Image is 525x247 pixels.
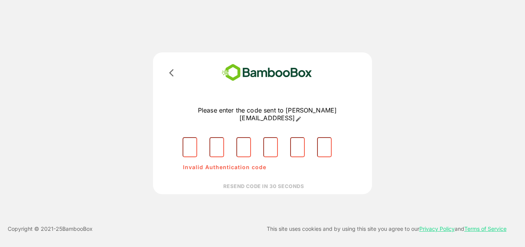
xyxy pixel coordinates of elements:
input: Please enter OTP character 6 [317,137,332,157]
input: Please enter OTP character 3 [236,137,251,157]
p: Invalid Authentication code [183,163,266,171]
input: Please enter OTP character 4 [263,137,278,157]
a: Privacy Policy [419,225,455,232]
p: This site uses cookies and by using this site you agree to our and [267,224,507,234]
p: Please enter the code sent to [PERSON_NAME][EMAIL_ADDRESS] [176,107,358,122]
a: Terms of Service [464,225,507,232]
input: Please enter OTP character 1 [183,137,197,157]
img: bamboobox [211,62,323,84]
input: Please enter OTP character 2 [209,137,224,157]
input: Please enter OTP character 5 [290,137,305,157]
p: Copyright © 2021- 25 BambooBox [8,224,93,234]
